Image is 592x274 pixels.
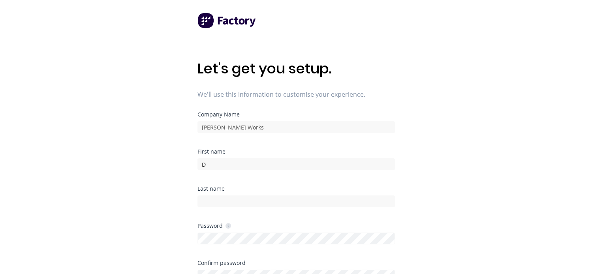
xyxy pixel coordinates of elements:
div: First name [197,149,395,154]
span: We'll use this information to customise your experience. [197,90,395,99]
div: Confirm password [197,260,395,266]
h1: Let's get you setup. [197,60,395,77]
img: Factory [197,13,257,28]
div: Password [197,222,231,229]
div: Last name [197,186,395,191]
div: Company Name [197,112,395,117]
